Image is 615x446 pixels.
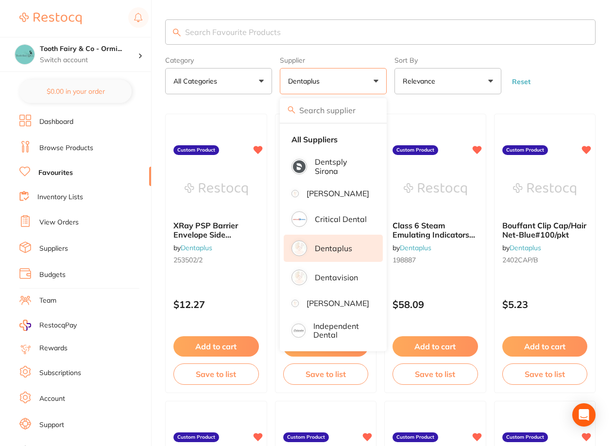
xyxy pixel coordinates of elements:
img: XRay PSP Barrier Envelope Side Opening/Top Tearing Size#2 100/pk [185,165,248,213]
span: 2402CAP/B [502,256,538,264]
span: by [393,243,431,252]
button: All Categories [165,68,272,94]
p: $58.09 [393,299,478,310]
a: Restocq Logo [19,7,82,30]
img: Dentaplus [293,242,306,255]
a: Dashboard [39,117,73,127]
label: Custom Product [393,145,438,155]
a: Budgets [39,270,66,280]
p: Dentaplus [288,76,324,86]
b: Bouffant Clip Cap/Hair Net-Blue#100/pkt [502,221,588,239]
a: RestocqPay [19,320,77,331]
span: Bouffant Clip Cap/Hair Net-Blue#100/pkt [502,221,586,239]
p: Independent Dental [313,322,369,340]
button: Add to cart [173,336,259,357]
p: Switch account [40,55,138,65]
p: Relevance [403,76,439,86]
p: [PERSON_NAME] [307,299,369,308]
a: Support [39,420,64,430]
a: Inventory Lists [37,192,83,202]
img: Dentavision [293,271,306,284]
label: Custom Product [502,145,548,155]
a: Suppliers [39,244,68,254]
span: 198887 [393,256,416,264]
b: XRay PSP Barrier Envelope Side Opening/Top Tearing Size#2 100/pk [173,221,259,239]
img: Restocq Logo [19,13,82,24]
a: Account [39,394,65,404]
a: View Orders [39,218,79,227]
button: $0.00 in your order [19,80,132,103]
a: Subscriptions [39,368,81,378]
img: Independent Dental [293,325,304,336]
button: Save to list [283,363,369,385]
a: Dentaplus [181,243,212,252]
p: Dentaplus [315,244,352,253]
img: Adam Dental [293,191,297,196]
input: Search supplier [280,98,387,122]
button: Save to list [173,363,259,385]
img: Critical Dental [293,213,306,225]
p: All Categories [173,76,221,86]
a: Dentaplus [400,243,431,252]
img: Class 6 Steam Emulating Indicators (Titems) #250/pkt [404,165,467,213]
button: Reset [509,77,533,86]
label: Custom Product [283,432,329,442]
button: Add to cart [502,336,588,357]
button: Save to list [393,363,478,385]
p: [PERSON_NAME] [307,189,369,198]
div: Open Intercom Messenger [572,403,596,427]
span: by [173,243,212,252]
a: Browse Products [39,143,93,153]
h4: Tooth Fairy & Co - Ormiston [40,44,138,54]
label: Custom Product [393,432,438,442]
button: Save to list [502,363,588,385]
span: by [502,243,541,252]
li: Clear selection [284,129,383,150]
p: Dentsply Sirona [315,157,369,175]
span: XRay PSP Barrier Envelope Side Opening/Top Tearing Size#2 100/pk [173,221,252,257]
p: Dentavision [315,273,358,282]
img: Henry Schein Halas [293,301,297,306]
p: $5.23 [502,299,588,310]
span: Class 6 Steam Emulating Indicators (Titems) #250/pkt [393,221,475,248]
label: Supplier [280,56,387,64]
button: Add to cart [393,336,478,357]
label: Sort By [394,56,501,64]
p: Critical Dental [315,215,367,223]
strong: All Suppliers [291,135,338,144]
img: RestocqPay [19,320,31,331]
span: 253502/2 [173,256,203,264]
span: RestocqPay [39,321,77,330]
b: Class 6 Steam Emulating Indicators (Titems) #250/pkt [393,221,478,239]
label: Custom Product [173,145,219,155]
label: Custom Product [173,432,219,442]
label: Custom Product [502,432,548,442]
a: Dentaplus [510,243,541,252]
a: Favourites [38,168,73,178]
label: Category [165,56,272,64]
img: Bouffant Clip Cap/Hair Net-Blue#100/pkt [513,165,576,213]
img: Dentsply Sirona [293,160,306,173]
a: Rewards [39,343,68,353]
p: $12.27 [173,299,259,310]
input: Search Favourite Products [165,19,596,45]
img: Tooth Fairy & Co - Ormiston [15,45,34,64]
a: Team [39,296,56,306]
button: Dentaplus [280,68,387,94]
button: Relevance [394,68,501,94]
